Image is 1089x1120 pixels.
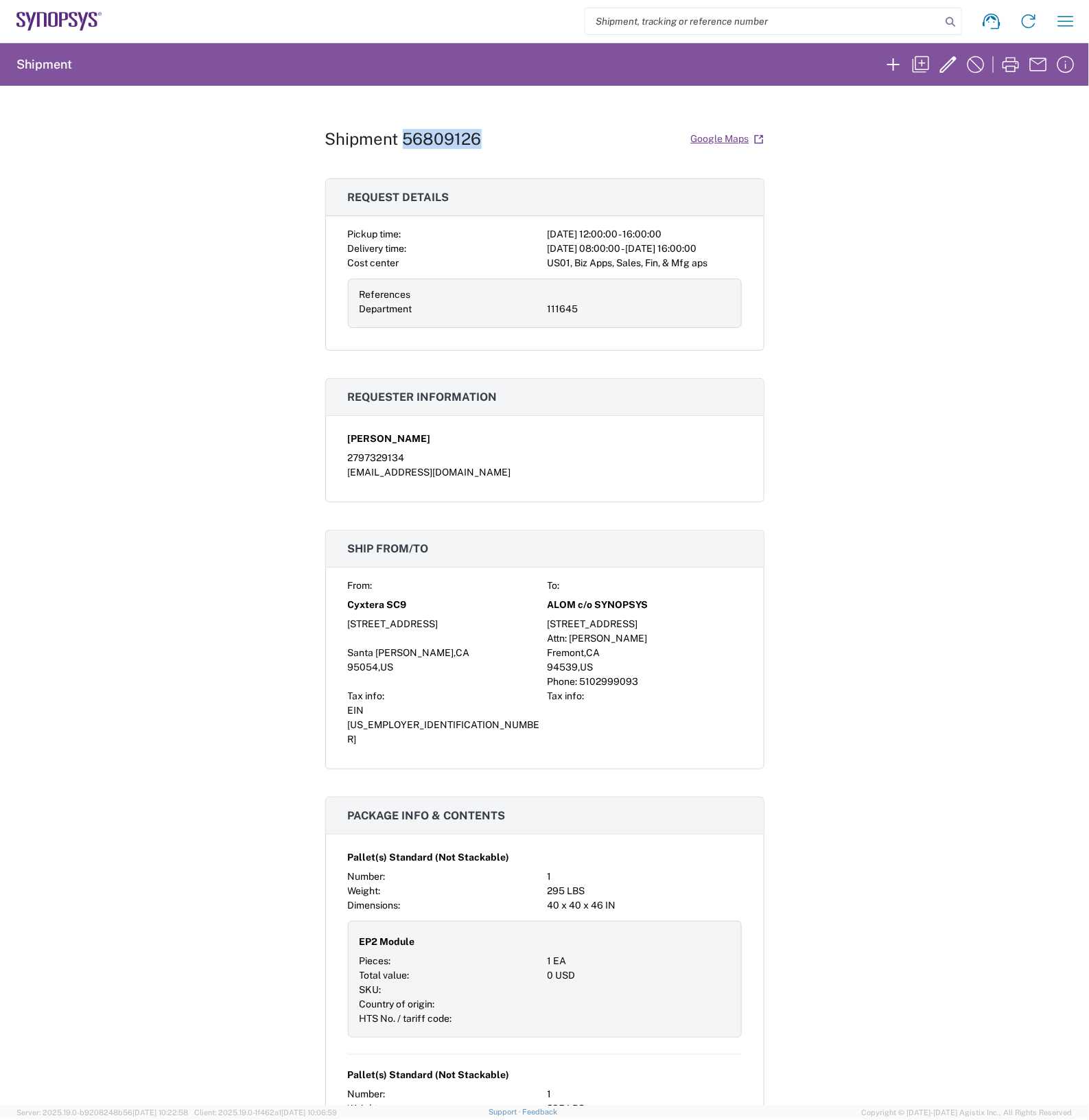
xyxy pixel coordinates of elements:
[861,1107,1073,1119] span: Copyright © [DATE]-[DATE] Agistix Inc., All Rights Reserved
[348,390,497,404] span: Requester information
[360,955,391,966] span: Pieces:
[581,662,594,673] span: US
[348,617,542,631] div: [STREET_ADDRESS]
[348,243,407,254] span: Delivery time:
[548,968,730,983] div: 0 USD
[348,580,373,591] span: From:
[348,1088,386,1099] span: Number:
[16,56,72,73] h2: Shipment
[548,227,742,242] div: [DATE] 12:00:00 - 16:00:00
[548,580,560,591] span: To:
[325,129,482,149] h1: Shipment 56809126
[548,954,730,968] div: 1 EA
[348,871,386,882] span: Number:
[348,257,399,268] span: Cost center
[348,885,381,896] span: Weight:
[587,647,600,658] span: CA
[690,127,764,151] a: Google Maps
[548,647,585,658] span: Fremont
[585,647,587,658] span: ,
[348,705,364,716] span: EIN
[548,870,742,884] div: 1
[348,191,449,204] span: Request details
[360,984,382,995] span: SKU:
[548,631,742,646] div: Attn: [PERSON_NAME]
[360,999,435,1010] span: Country of origin:
[348,690,385,701] span: Tax info:
[348,662,379,673] span: 95054
[360,302,542,316] div: Department
[585,8,941,34] input: Shipment, tracking or reference number
[348,647,454,658] span: Santa [PERSON_NAME]
[489,1108,523,1117] a: Support
[381,662,394,673] span: US
[548,1087,742,1101] div: 1
[548,256,742,270] div: US01, Biz Apps, Sales, Fin, & Mfg aps
[348,719,540,745] span: [US_EMPLOYER_IDENTIFICATION_NUMBER]
[348,598,407,612] span: Cyxtera SC9
[548,676,578,687] span: Phone:
[348,229,401,240] span: Pickup time:
[548,242,742,256] div: [DATE] 08:00:00 - [DATE] 16:00:00
[548,617,742,631] div: [STREET_ADDRESS]
[523,1108,558,1117] a: Feedback
[548,690,585,701] span: Tax info:
[548,302,730,316] div: 111645
[348,432,431,446] span: [PERSON_NAME]
[194,1109,337,1117] span: Client: 2025.19.0-1f462a1
[348,465,742,480] div: [EMAIL_ADDRESS][DOMAIN_NAME]
[348,809,506,822] span: Package info & contents
[454,647,456,658] span: ,
[348,451,742,465] div: 2797329134
[580,676,639,687] span: 5102999093
[548,662,578,673] span: 94539
[281,1109,337,1117] span: [DATE] 10:06:59
[578,662,581,673] span: ,
[379,662,381,673] span: ,
[348,1103,381,1114] span: Weight:
[348,1068,510,1082] span: Pallet(s) Standard (Not Stackable)
[348,900,401,911] span: Dimensions:
[348,850,510,865] span: Pallet(s) Standard (Not Stackable)
[16,1109,188,1117] span: Server: 2025.19.0-b9208248b56
[548,898,742,913] div: 40 x 40 x 46 IN
[360,289,411,300] span: References
[132,1109,188,1117] span: [DATE] 10:22:58
[548,598,648,612] span: ALOM c/o SYNOPSYS
[360,935,415,949] span: EP2 Module
[360,1013,452,1024] span: HTS No. / tariff code:
[456,647,470,658] span: CA
[548,1101,742,1116] div: 295 LBS
[548,884,742,898] div: 295 LBS
[348,542,429,555] span: Ship from/to
[360,970,410,981] span: Total value:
